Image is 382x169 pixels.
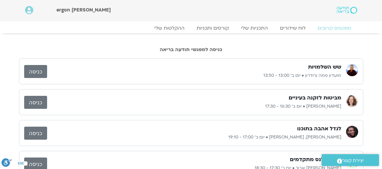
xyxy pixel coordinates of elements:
p: מועדון פמה צ'ודרון • יום ב׳ 13:00 - 13:50 [47,72,341,79]
img: מועדון פמה צ'ודרון [346,64,358,76]
a: ההקלטות שלי [148,25,191,31]
a: קורסים ותכניות [191,25,235,31]
a: לוח שידורים [274,25,312,31]
a: התכניות שלי [235,25,274,31]
a: יצירת קשר [322,154,379,166]
h3: מיינדפולנס מתקדמים [290,156,341,163]
h3: לגדל אהבה בתוכנו [297,125,341,132]
p: [PERSON_NAME] • יום ב׳ 16:30 - 17:30 [47,103,341,110]
a: כניסה [24,127,47,140]
img: סנדיה בר קמה, בן קמינסקי [346,126,358,138]
a: מפגשים קרובים [312,25,357,31]
h2: כניסה למפגשי תודעה בריאה [19,47,363,52]
h3: שש השלמויות [308,63,341,71]
a: כניסה [24,96,47,109]
img: נעמה כהן [346,95,358,107]
span: יצירת קשר [342,157,364,165]
h3: מביטות לזקנה בעיניים [289,94,341,102]
a: כניסה [24,65,47,78]
p: [PERSON_NAME], [PERSON_NAME] • יום ב׳ 17:00 - 19:10 [47,134,341,141]
nav: Menu [25,25,357,31]
span: [PERSON_NAME] ergon [56,7,111,13]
